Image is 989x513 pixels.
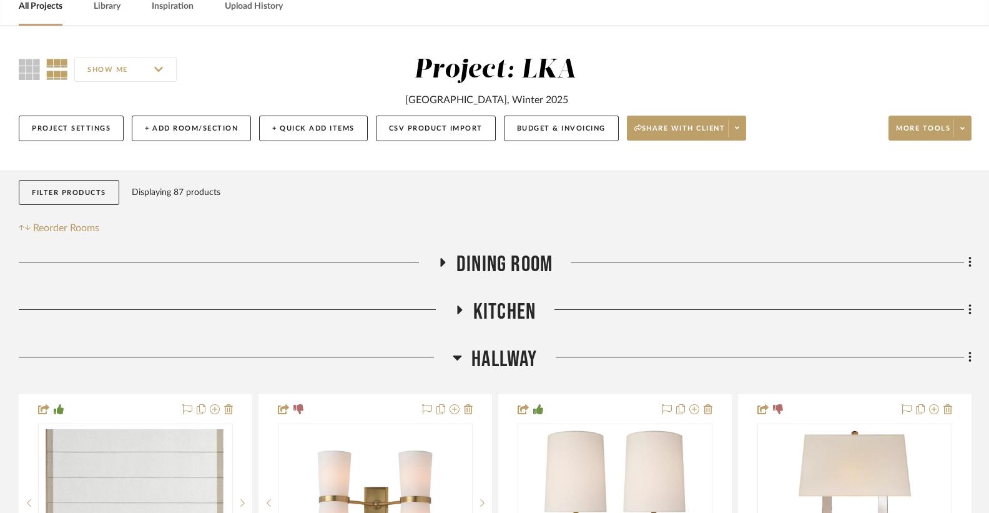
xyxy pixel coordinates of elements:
div: Project: LKA [414,57,576,83]
button: Project Settings [19,116,124,141]
button: CSV Product Import [376,116,496,141]
span: Dining Room [456,251,553,278]
button: + Quick Add Items [259,116,368,141]
button: + Add Room/Section [132,116,251,141]
span: Kitchen [473,299,536,326]
button: Reorder Rooms [19,221,99,236]
button: Filter Products [19,180,119,206]
button: Share with client [627,116,747,141]
button: More tools [888,116,972,141]
div: [GEOGRAPHIC_DATA], Winter 2025 [405,92,568,107]
span: Reorder Rooms [33,221,99,236]
div: Displaying 87 products [132,180,220,205]
button: Budget & Invoicing [504,116,619,141]
span: Share with client [634,124,726,142]
span: More tools [896,124,950,142]
span: Hallway [471,346,537,373]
